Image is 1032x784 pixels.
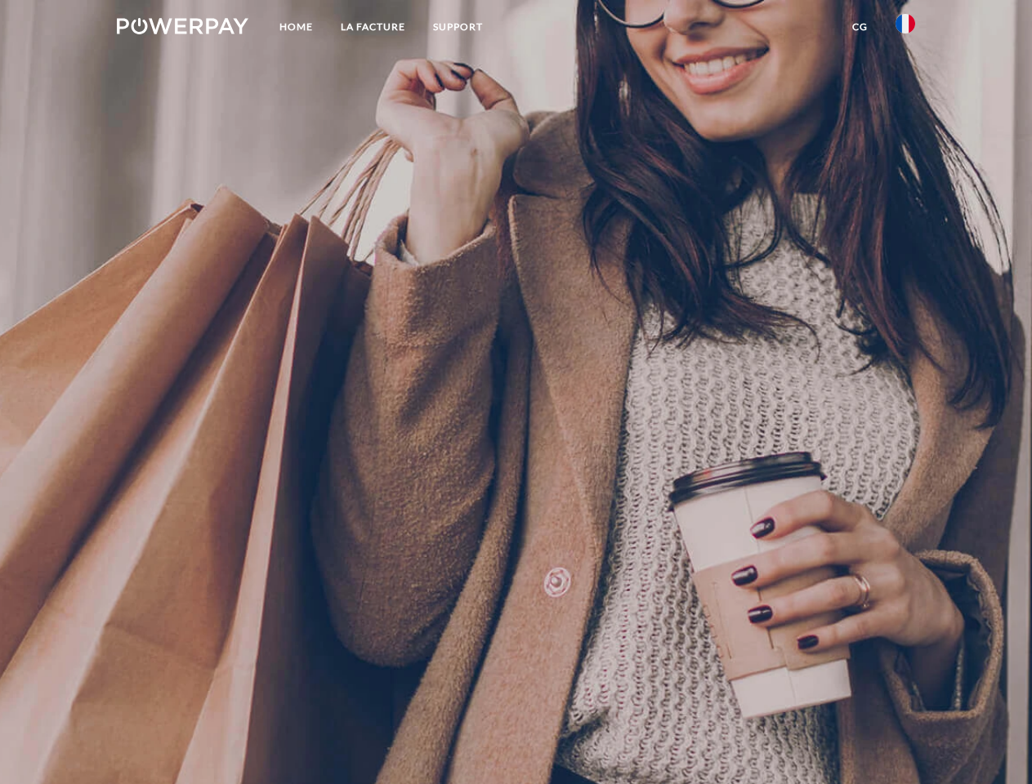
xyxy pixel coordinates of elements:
[266,12,327,42] a: Home
[327,12,419,42] a: LA FACTURE
[419,12,497,42] a: Support
[838,12,882,42] a: CG
[896,14,915,33] img: fr
[117,18,248,34] img: logo-powerpay-white.svg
